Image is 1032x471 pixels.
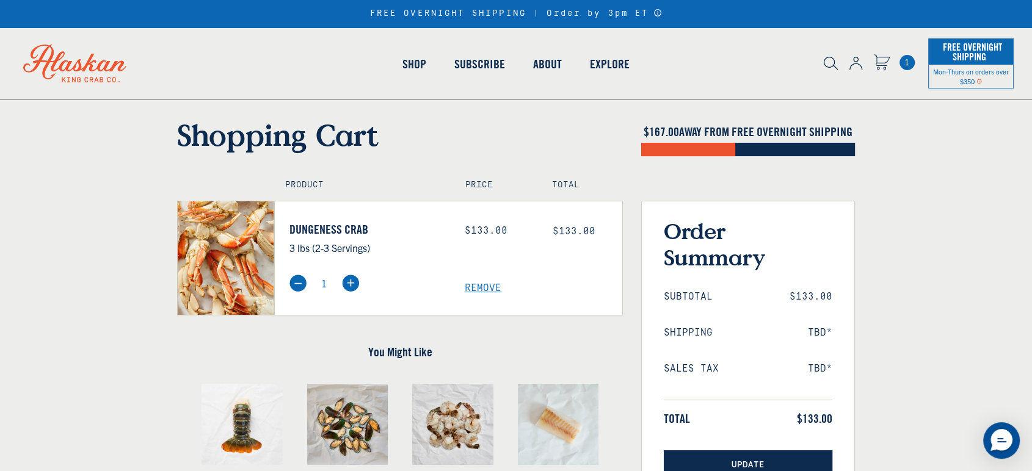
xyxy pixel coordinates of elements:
[940,38,1002,66] span: Free Overnight Shipping
[976,77,982,85] span: Shipping Notice Icon
[177,345,623,359] h4: You Might Like
[664,291,713,303] span: Subtotal
[289,275,307,292] img: minus
[307,384,388,465] img: Green Mussels
[933,67,1009,85] span: Mon-Thurs on orders over $350
[285,180,440,190] h4: Product
[797,411,832,426] span: $133.00
[289,240,447,256] p: 3 lbs (2-3 Servings)
[178,201,274,315] img: Dungeness Crab - 3 lbs (2-3 Servings)
[342,275,359,292] img: plus
[664,411,690,426] span: Total
[576,29,644,99] a: Explore
[653,9,663,17] a: Announcement Bar Modal
[790,291,832,303] span: $133.00
[664,327,713,339] span: Shipping
[899,55,915,70] span: 1
[552,180,612,190] h4: Total
[465,225,534,237] div: $133.00
[849,57,862,70] img: account
[641,124,855,139] h4: $ AWAY FROM FREE OVERNIGHT SHIPPING
[465,282,622,294] a: Remove
[649,124,679,139] span: 167.00
[664,218,832,270] h3: Order Summary
[874,54,890,72] a: Cart
[983,422,1020,459] div: Messenger Dummy Widget
[370,9,663,19] div: FREE OVERNIGHT SHIPPING | Order by 3pm ET
[202,384,283,465] img: Lobster Tail
[177,117,623,153] h1: Shopping Cart
[440,29,519,99] a: Subscribe
[412,384,493,465] img: raw tiger shrimp on butcher paper
[664,363,719,375] span: Sales Tax
[553,226,595,237] span: $133.00
[388,29,440,99] a: Shop
[824,57,838,70] img: search
[732,460,765,470] span: Update
[519,29,576,99] a: About
[465,180,525,190] h4: Price
[6,27,144,99] img: Alaskan King Crab Co. logo
[899,55,915,70] a: Cart
[518,384,599,465] img: Alaskan Cod
[289,222,447,237] a: Dungeness Crab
